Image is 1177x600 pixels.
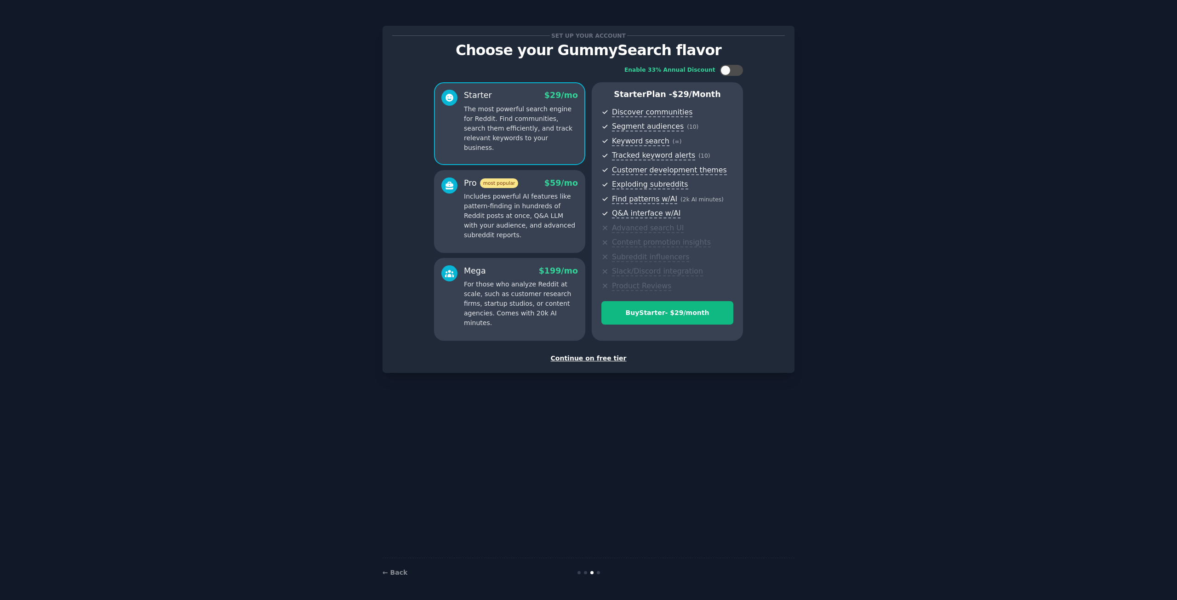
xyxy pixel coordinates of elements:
[544,91,578,100] span: $ 29 /mo
[464,90,492,101] div: Starter
[624,66,715,74] div: Enable 33% Annual Discount
[612,151,695,160] span: Tracked keyword alerts
[687,124,698,130] span: ( 10 )
[612,122,684,131] span: Segment audiences
[612,238,711,247] span: Content promotion insights
[539,266,578,275] span: $ 199 /mo
[601,89,733,100] p: Starter Plan -
[464,177,518,189] div: Pro
[673,138,682,145] span: ( ∞ )
[383,569,407,576] a: ← Back
[612,223,684,233] span: Advanced search UI
[601,301,733,325] button: BuyStarter- $29/month
[464,280,578,328] p: For those who analyze Reddit at scale, such as customer research firms, startup studios, or conte...
[392,354,785,363] div: Continue on free tier
[544,178,578,188] span: $ 59 /mo
[612,194,677,204] span: Find patterns w/AI
[464,265,486,277] div: Mega
[612,252,689,262] span: Subreddit influencers
[612,180,688,189] span: Exploding subreddits
[672,90,721,99] span: $ 29 /month
[464,192,578,240] p: Includes powerful AI features like pattern-finding in hundreds of Reddit posts at once, Q&A LLM w...
[550,31,628,40] span: Set up your account
[392,42,785,58] p: Choose your GummySearch flavor
[602,308,733,318] div: Buy Starter - $ 29 /month
[612,281,671,291] span: Product Reviews
[480,178,519,188] span: most popular
[612,108,692,117] span: Discover communities
[612,166,727,175] span: Customer development themes
[612,209,680,218] span: Q&A interface w/AI
[464,104,578,153] p: The most powerful search engine for Reddit. Find communities, search them efficiently, and track ...
[612,137,669,146] span: Keyword search
[680,196,724,203] span: ( 2k AI minutes )
[698,153,710,159] span: ( 10 )
[612,267,703,276] span: Slack/Discord integration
